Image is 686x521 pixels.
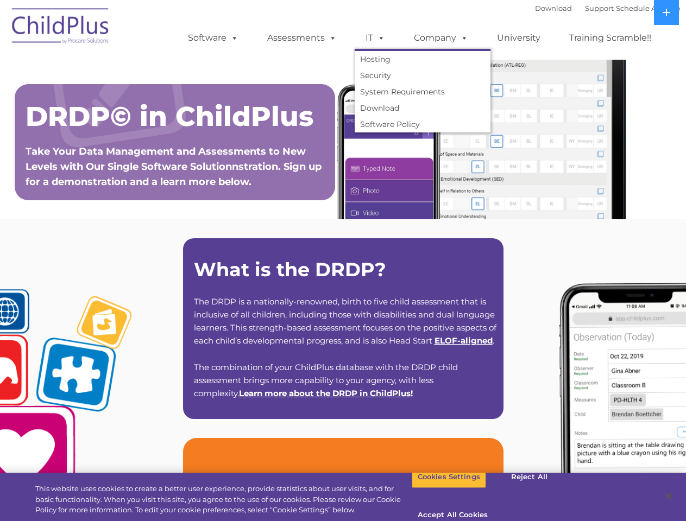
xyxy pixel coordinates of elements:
a: Schedule A Demo [616,4,680,12]
span: The combination of your ChildPlus database with the DRDP child assessment brings more capability ... [194,362,458,398]
button: Reject All [495,466,563,488]
strong: What is the DRDP? [194,258,386,281]
button: Close [657,484,681,508]
a: Download [535,4,572,12]
button: Cookies Settings [412,466,486,488]
a: Hosting [355,51,490,67]
font: | [535,4,680,12]
span: ! [239,388,413,398]
a: Training Scramble!! [558,27,662,49]
a: University [486,27,551,49]
a: IT [355,27,396,49]
span: DRDP© in ChildPlus [26,100,313,133]
a: Download [355,100,490,116]
a: Company [403,27,479,49]
span: Take Your Data Management and Assessments to New Levels with Our Single Software Solutionnstratio... [26,145,322,188]
a: Software [177,27,249,49]
img: ChildPlus by Procare Solutions [7,1,115,55]
a: Security [355,67,490,84]
a: Support [585,4,614,12]
a: System Requirements [355,84,490,100]
div: This website uses cookies to create a better user experience, provide statistics about user visit... [35,484,412,516]
a: Software Policy [355,116,490,132]
a: ELOF-aligned [435,335,493,346]
a: Learn more about the DRDP in ChildPlus [239,388,411,398]
span: The DRDP is a nationally-renowned, birth to five child assessment that is inclusive of all childr... [194,296,496,346]
a: Assessments [256,27,348,49]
